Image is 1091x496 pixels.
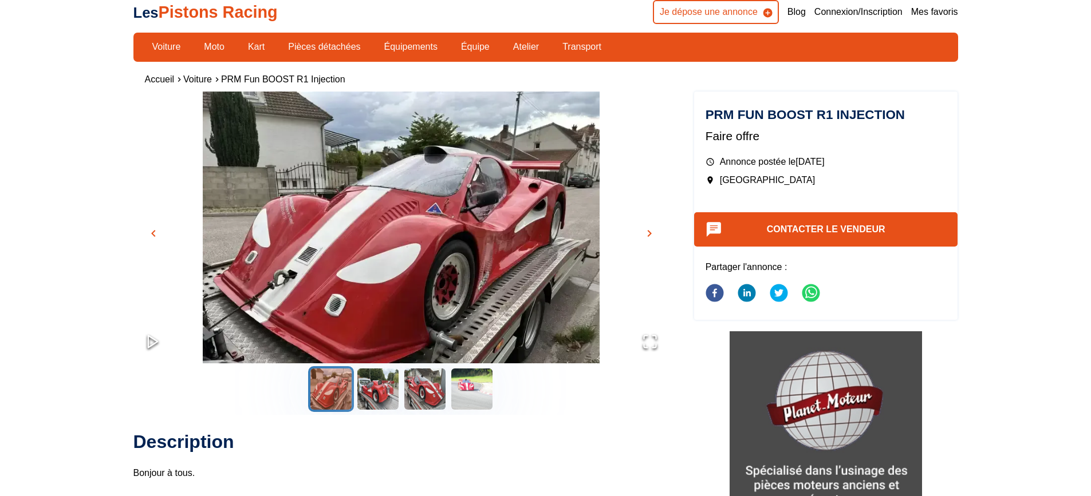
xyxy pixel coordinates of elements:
[133,92,669,363] div: Go to Slide 1
[706,174,947,187] p: [GEOGRAPHIC_DATA]
[643,227,656,240] span: chevron_right
[641,225,658,242] button: chevron_right
[221,74,345,84] a: PRM Fun BOOST R1 Injection
[738,277,756,311] button: linkedin
[787,6,806,18] a: Blog
[706,109,947,121] h1: PRM Fun BOOST R1 Injection
[183,74,212,84] a: Voiture
[814,6,903,18] a: Connexion/Inscription
[402,366,448,412] button: Go to Slide 3
[133,5,159,21] span: Les
[555,37,609,57] a: Transport
[631,322,669,363] button: Open Fullscreen
[706,261,947,273] p: Partager l'annonce :
[506,37,546,57] a: Atelier
[196,37,232,57] a: Moto
[241,37,272,57] a: Kart
[147,227,160,240] span: chevron_left
[377,37,445,57] a: Équipements
[454,37,497,57] a: Équipe
[145,37,188,57] a: Voiture
[133,3,278,21] a: LesPistons Racing
[308,366,354,412] button: Go to Slide 1
[706,277,724,311] button: facebook
[802,277,820,311] button: whatsapp
[133,366,669,412] div: Thumbnail Navigation
[145,74,175,84] a: Accueil
[911,6,958,18] a: Mes favoris
[694,212,958,247] button: Contacter le vendeur
[706,128,947,144] p: Faire offre
[133,430,669,453] h2: Description
[706,156,947,168] p: Annonce postée le [DATE]
[355,366,401,412] button: Go to Slide 2
[133,322,172,363] button: Play or Pause Slideshow
[767,224,885,234] a: Contacter le vendeur
[449,366,495,412] button: Go to Slide 4
[281,37,368,57] a: Pièces détachées
[770,277,788,311] button: twitter
[133,92,669,389] img: image
[145,225,162,242] button: chevron_left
